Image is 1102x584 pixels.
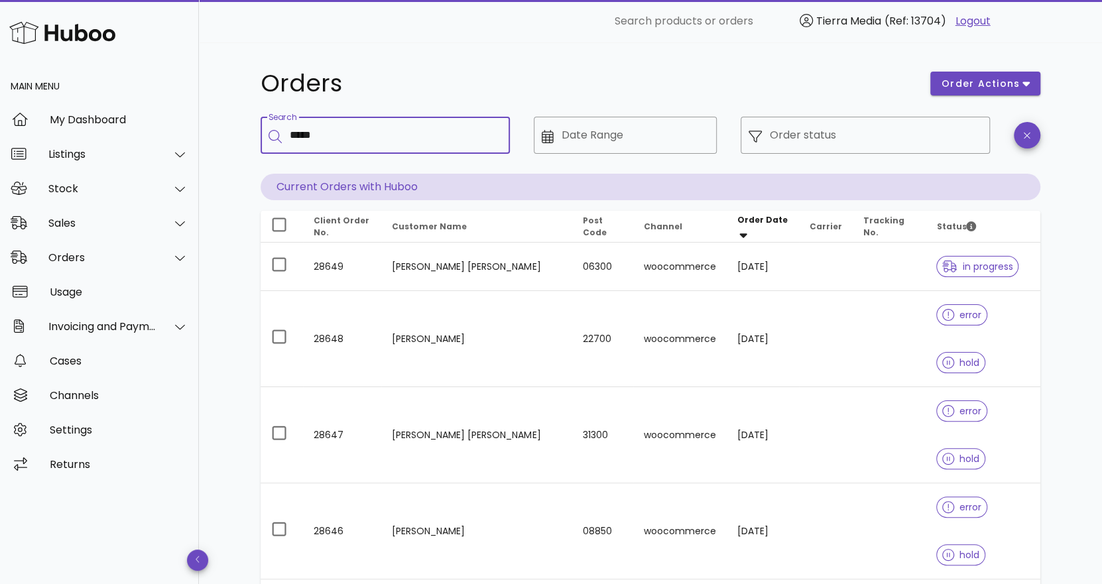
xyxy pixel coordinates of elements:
td: woocommerce [633,291,727,387]
td: woocommerce [633,243,727,291]
span: hold [942,358,979,367]
th: Carrier [799,211,853,243]
span: Tierra Media [816,13,881,29]
td: [PERSON_NAME] [PERSON_NAME] [381,387,572,483]
td: 28649 [303,243,381,291]
span: error [942,406,981,416]
span: Carrier [810,221,842,232]
td: [DATE] [727,387,799,483]
td: [DATE] [727,291,799,387]
td: 28648 [303,291,381,387]
th: Channel [633,211,727,243]
label: Search [269,113,296,123]
div: Invoicing and Payments [48,320,156,333]
p: Current Orders with Huboo [261,174,1040,200]
span: in progress [942,262,1012,271]
td: [DATE] [727,483,799,579]
div: Listings [48,148,156,160]
td: 22700 [572,291,633,387]
td: [PERSON_NAME] [381,291,572,387]
div: My Dashboard [50,113,188,126]
td: 28647 [303,387,381,483]
div: Channels [50,389,188,402]
img: Huboo Logo [9,19,115,47]
div: Sales [48,217,156,229]
div: Cases [50,355,188,367]
td: 31300 [572,387,633,483]
span: hold [942,550,979,559]
span: Channel [644,221,682,232]
th: Status [926,211,1040,243]
a: Logout [955,13,991,29]
td: 06300 [572,243,633,291]
div: Orders [48,251,156,264]
td: [DATE] [727,243,799,291]
th: Post Code [572,211,633,243]
span: Customer Name [392,221,467,232]
button: order actions [930,72,1040,95]
td: [PERSON_NAME] [381,483,572,579]
th: Customer Name [381,211,572,243]
span: Tracking No. [863,215,904,238]
h1: Orders [261,72,914,95]
div: Usage [50,286,188,298]
td: woocommerce [633,387,727,483]
span: hold [942,454,979,463]
td: [PERSON_NAME] [PERSON_NAME] [381,243,572,291]
div: Returns [50,458,188,471]
span: Order Date [737,214,788,225]
span: Post Code [582,215,606,238]
th: Tracking No. [853,211,926,243]
span: error [942,310,981,320]
div: Settings [50,424,188,436]
div: Stock [48,182,156,195]
td: 08850 [572,483,633,579]
td: 28646 [303,483,381,579]
td: woocommerce [633,483,727,579]
span: Status [936,221,976,232]
th: Order Date: Sorted descending. Activate to remove sorting. [727,211,799,243]
span: (Ref: 13704) [885,13,946,29]
span: error [942,502,981,512]
th: Client Order No. [303,211,381,243]
span: order actions [941,77,1020,91]
span: Client Order No. [314,215,369,238]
